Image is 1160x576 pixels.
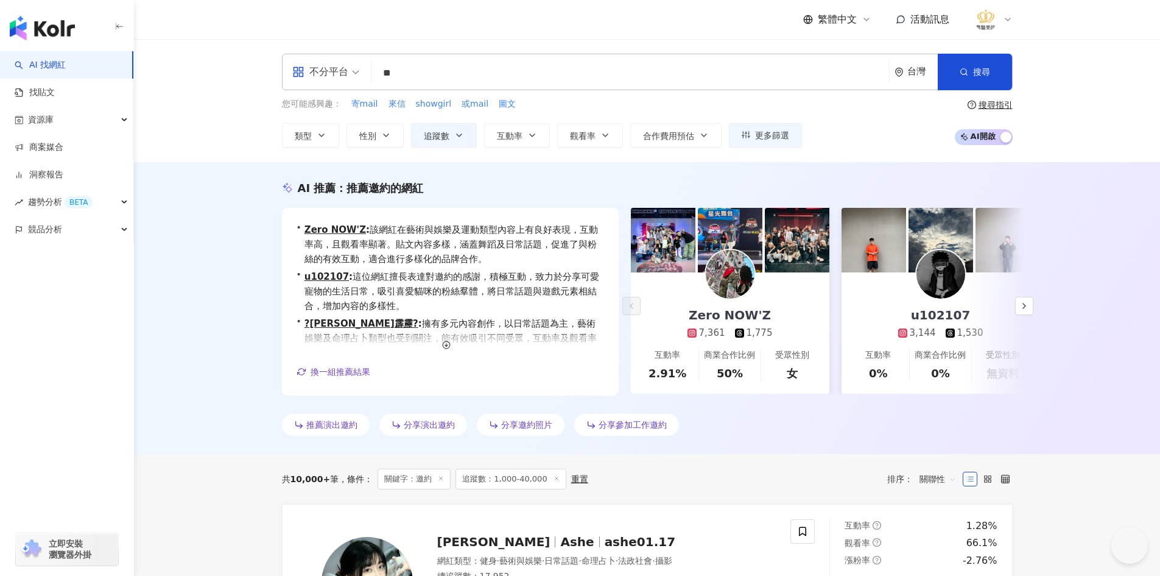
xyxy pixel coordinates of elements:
[49,538,91,560] span: 立即安裝 瀏覽器外掛
[437,535,550,549] span: [PERSON_NAME]
[346,123,404,148] button: 性別
[10,16,75,40] img: logo
[643,131,694,141] span: 合作費用預估
[292,66,304,78] span: appstore
[28,216,62,243] span: 競品分析
[630,123,722,148] button: 合作費用預估
[65,196,93,208] div: BETA
[297,316,604,360] div: •
[618,556,652,566] span: 法政社會
[28,106,54,133] span: 資源庫
[19,539,43,559] img: chrome extension
[15,87,55,99] a: 找貼文
[916,250,965,299] img: KOL Avatar
[652,556,655,566] span: ·
[986,366,1019,381] div: 無資料
[842,272,1040,394] a: u1021073,1441,530互動率0%商業合作比例0%受眾性別無資料
[895,68,904,77] span: environment
[775,349,809,361] div: 受眾性別
[304,269,604,313] span: 這位網紅擅長表達對邀約的感謝，積極互動，致力於分享可愛寵物的生活日常，吸引喜愛貓咪的粉絲羣體，將日常話題與遊戲元素相結合，增加內容的多樣性。
[616,556,618,566] span: ·
[631,272,829,394] a: Zero NOW'Z7,3611,775互動率2.91%商業合作比例50%受眾性別女
[649,366,686,381] div: 2.91%
[582,556,616,566] span: 命理占卜
[28,188,93,216] span: 趨勢分析
[873,521,881,530] span: question-circle
[349,271,353,282] span: :
[887,469,963,489] div: 排序：
[15,169,63,181] a: 洞察報告
[304,271,349,282] a: u102107
[915,349,966,361] div: 商業合作比例
[297,269,604,313] div: •
[297,363,371,381] button: 換一組推薦結果
[484,123,550,148] button: 互動率
[418,318,422,329] span: :
[542,556,544,566] span: ·
[424,131,449,141] span: 追蹤數
[974,8,997,31] img: %E6%B3%95%E5%96%AC%E9%86%AB%E7%BE%8E%E8%A8%BA%E6%89%80_LOGO%20.png
[975,208,1040,272] img: post-image
[304,222,604,266] span: 該網紅在藝術與娛樂及運動類型內容上有良好表現，互動率高，且觀看率顯著。貼文內容多樣，涵蓋舞蹈及日常話題，促進了與粉絲的有效互動，適合進行多樣化的品牌合作。
[865,349,891,361] div: 互動率
[571,474,588,484] div: 重置
[907,66,938,77] div: 台灣
[339,474,373,484] span: 條件 ：
[304,318,418,329] a: ?[PERSON_NAME]霹靂?
[963,554,997,567] div: -2.76%
[292,62,348,82] div: 不分平台
[919,469,956,489] span: 關聯性
[366,224,370,235] span: :
[699,327,725,340] div: 7,361
[560,535,594,549] span: Ashe
[931,366,950,381] div: 0%
[818,13,857,26] span: 繁體中文
[765,208,829,272] img: post-image
[557,123,623,148] button: 觀看率
[16,533,118,566] a: chrome extension立即安裝 瀏覽器外掛
[497,556,499,566] span: ·
[899,307,983,324] div: u102107
[986,349,1020,361] div: 受眾性別
[304,316,604,360] span: 擁有多元內容創作，以日常話題為主，藝術娛樂及命理占卜類型也受到關注，能有效吸引不同受眾，互動率及觀看率表現優異，顯示出良好的影響力與參與感。
[306,420,357,430] span: 推薦演出邀約
[282,123,339,148] button: 類型
[706,250,754,299] img: KOL Avatar
[599,420,667,430] span: 分享參加工作邀約
[747,327,773,340] div: 1,775
[605,535,675,549] span: ashe01.17
[290,474,331,484] span: 10,000+
[578,556,581,566] span: ·
[15,198,23,207] span: rise
[298,180,424,196] div: AI 推薦 ：
[359,131,376,141] span: 性別
[655,349,680,361] div: 互動率
[570,131,596,141] span: 觀看率
[655,556,672,566] span: 攝影
[480,556,497,566] span: 健身
[1111,527,1148,564] iframe: Help Scout Beacon - Open
[282,474,339,484] div: 共 筆
[869,366,888,381] div: 0%
[973,67,990,77] span: 搜尋
[717,366,743,381] div: 50%
[499,98,516,110] span: 圖文
[499,556,542,566] span: 藝術與娛樂
[282,98,342,110] span: 您可能感興趣：
[631,208,695,272] img: post-image
[498,98,516,111] button: 圖文
[755,130,789,140] span: 更多篩選
[311,367,370,377] span: 換一組推薦結果
[729,123,802,148] button: 更多篩選
[698,208,762,272] img: post-image
[873,538,881,547] span: question-circle
[455,469,566,489] span: 追蹤數：1,000-40,000
[415,98,452,111] button: showgirl
[979,100,1013,110] div: 搜尋指引
[909,208,973,272] img: post-image
[15,141,63,154] a: 商案媒合
[295,131,312,141] span: 類型
[845,555,870,565] span: 漲粉率
[910,13,949,25] span: 活動訊息
[304,224,366,235] a: Zero NOW'Z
